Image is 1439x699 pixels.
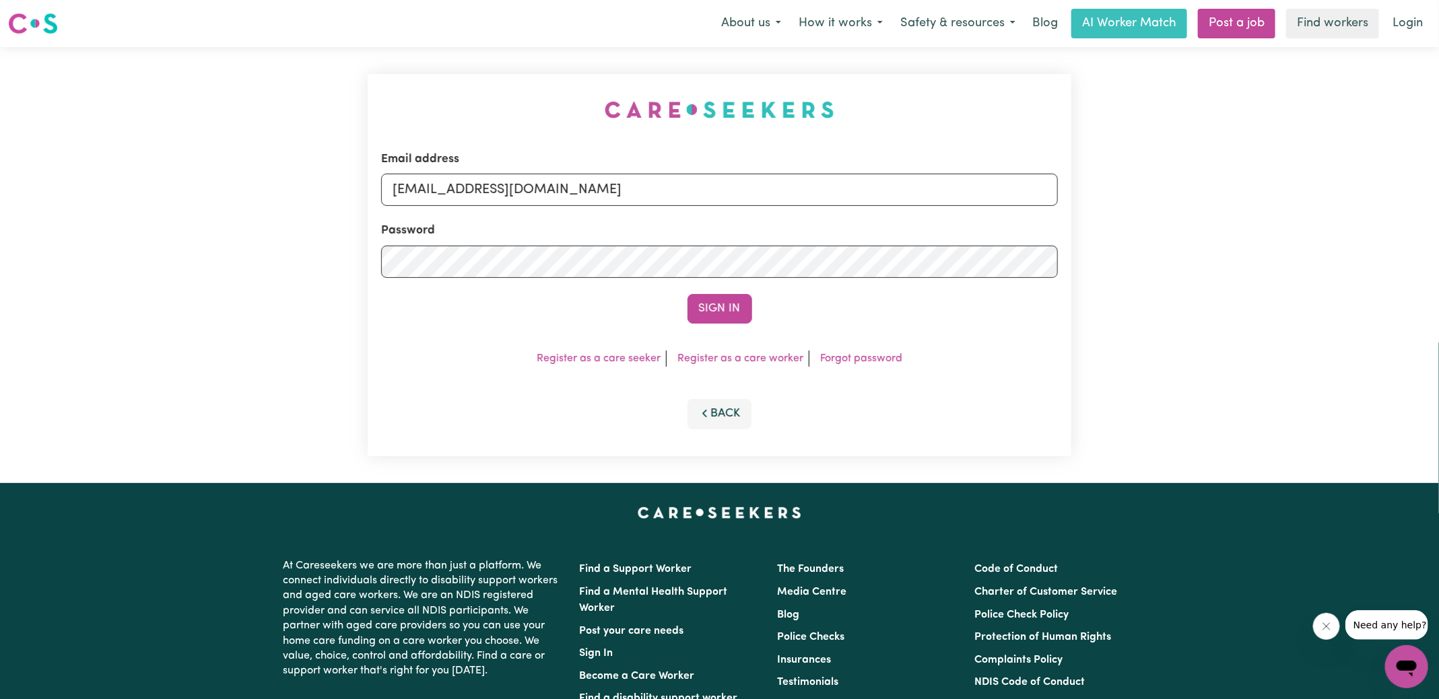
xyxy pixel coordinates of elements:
a: Login [1384,9,1431,38]
a: Careseekers logo [8,8,58,39]
a: Register as a care seeker [537,353,661,364]
iframe: Message from company [1345,610,1428,640]
a: The Founders [777,564,844,575]
a: Testimonials [777,677,838,688]
a: Post your care needs [580,626,684,636]
a: Register as a care worker [677,353,803,364]
a: Code of Conduct [974,564,1058,575]
iframe: Close message [1313,613,1340,640]
img: Careseekers logo [8,11,58,36]
button: Sign In [688,294,752,324]
a: Charter of Customer Service [974,587,1117,597]
input: Email address [381,174,1058,206]
iframe: Button to launch messaging window [1385,645,1428,688]
label: Password [381,222,435,240]
label: Email address [381,151,459,168]
a: Sign In [580,648,613,659]
a: Forgot password [820,353,902,364]
a: Find a Support Worker [580,564,692,575]
a: Find workers [1286,9,1379,38]
a: Complaints Policy [974,655,1063,665]
a: Find a Mental Health Support Worker [580,587,728,614]
a: Police Checks [777,632,844,642]
a: AI Worker Match [1071,9,1187,38]
p: At Careseekers we are more than just a platform. We connect individuals directly to disability su... [283,553,564,684]
a: Become a Care Worker [580,671,695,682]
a: Blog [1024,9,1066,38]
a: NDIS Code of Conduct [974,677,1085,688]
button: Back [688,399,752,429]
a: Police Check Policy [974,610,1069,620]
a: Protection of Human Rights [974,632,1111,642]
button: About us [712,9,790,38]
button: Safety & resources [892,9,1024,38]
a: Media Centre [777,587,846,597]
a: Careseekers home page [638,507,801,518]
a: Post a job [1198,9,1275,38]
button: How it works [790,9,892,38]
a: Insurances [777,655,831,665]
a: Blog [777,610,799,620]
